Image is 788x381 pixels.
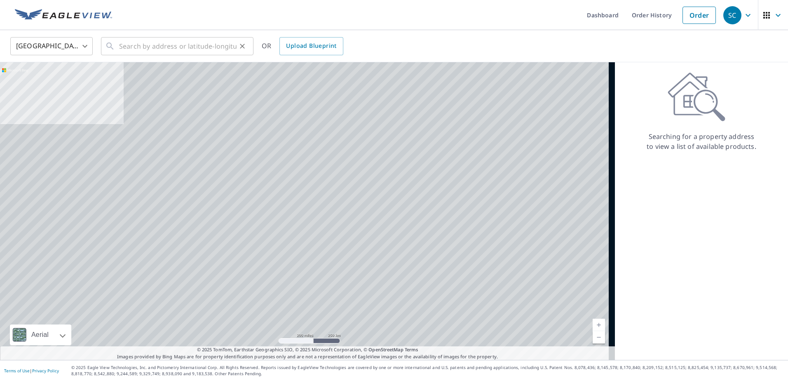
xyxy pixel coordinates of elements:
[405,346,418,353] a: Terms
[15,9,112,21] img: EV Logo
[723,6,741,24] div: SC
[32,368,59,374] a: Privacy Policy
[286,41,336,51] span: Upload Blueprint
[4,368,59,373] p: |
[237,40,248,52] button: Clear
[10,325,71,345] div: Aerial
[4,368,30,374] a: Terms of Use
[279,37,343,55] a: Upload Blueprint
[368,346,403,353] a: OpenStreetMap
[71,365,784,377] p: © 2025 Eagle View Technologies, Inc. and Pictometry International Corp. All Rights Reserved. Repo...
[646,132,757,151] p: Searching for a property address to view a list of available products.
[119,35,237,58] input: Search by address or latitude-longitude
[682,7,716,24] a: Order
[262,37,343,55] div: OR
[29,325,51,345] div: Aerial
[593,331,605,343] a: Current Level 5, Zoom Out
[197,346,418,353] span: © 2025 TomTom, Earthstar Geographics SIO, © 2025 Microsoft Corporation, ©
[593,319,605,331] a: Current Level 5, Zoom In
[10,35,93,58] div: [GEOGRAPHIC_DATA]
